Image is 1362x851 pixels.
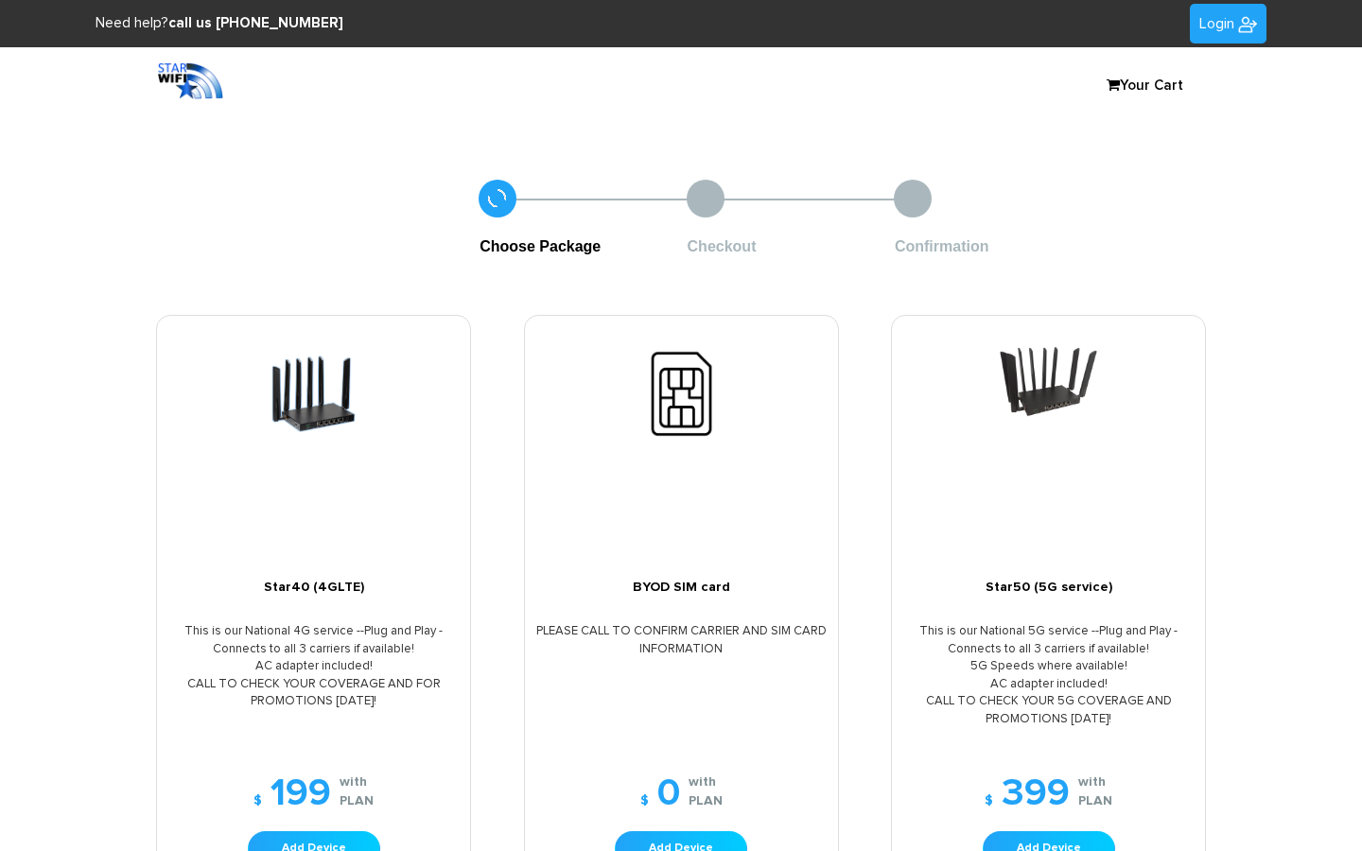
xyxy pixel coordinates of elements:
h5: BYOD SIM card [525,581,838,595]
img: StarWifi [156,61,224,99]
h5: Star40 (4GLTE) [157,581,470,595]
p: PLEASE CALL TO CONFIRM CARRIER AND SIM CARD INFORMATION [525,623,838,658]
i: with [689,773,723,791]
span: Checkout [688,238,757,254]
i: with [340,773,374,791]
i: PLAN [689,791,723,810]
i: PLAN [340,791,374,810]
span: 0 [657,774,680,812]
i: PLAN [1078,791,1112,810]
span: Choose Package [480,238,601,254]
i: with [1078,773,1112,791]
span: $ [640,794,649,808]
a: Your Cart [1097,72,1192,100]
span: Confirmation [895,238,989,254]
strong: call us [PHONE_NUMBER] [168,16,343,30]
span: Login [1199,16,1234,31]
h5: Star50 (5G service) [892,581,1205,595]
p: This is our National 5G service --Plug and Play -Connects to all 3 carriers if available! 5G Spee... [892,623,1205,728]
span: 199 [271,774,331,812]
span: 399 [1002,774,1070,812]
span: $ [985,794,993,808]
span: $ [253,794,262,808]
img: StarWifi [1238,15,1257,34]
p: This is our National 4G service --Plug and Play -Connects to all 3 carriers if available! AC adap... [157,623,470,711]
span: Need help? [96,16,343,30]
